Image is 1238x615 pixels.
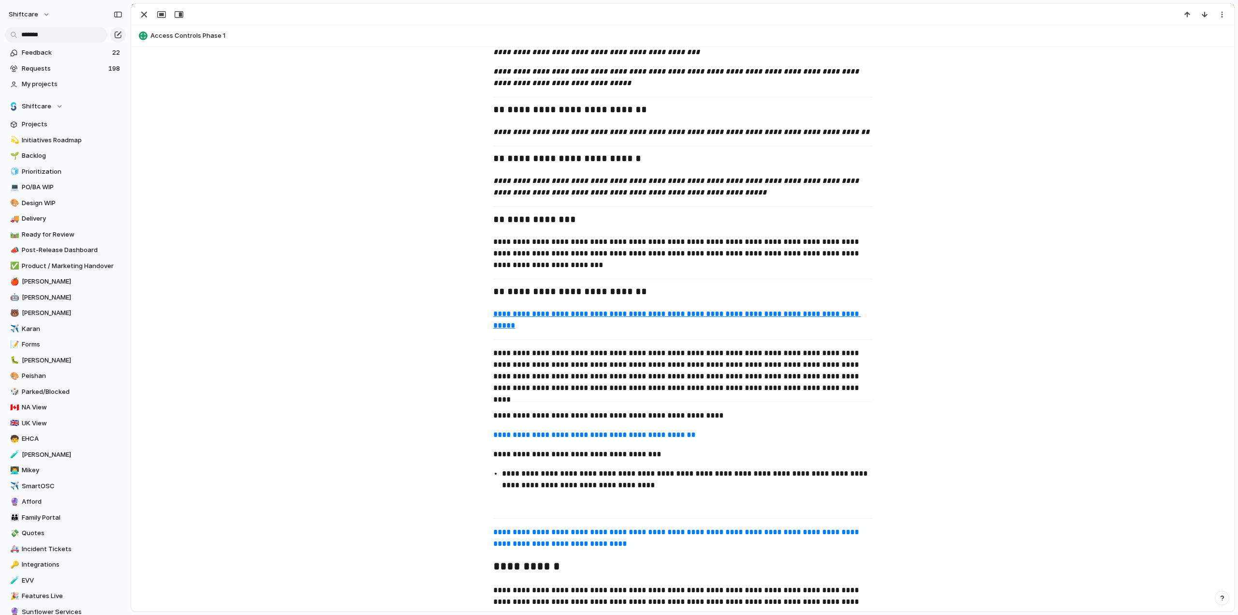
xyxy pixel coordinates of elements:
[5,117,126,132] a: Projects
[10,245,17,256] div: 📣
[10,182,17,193] div: 💻
[22,102,51,111] span: Shiftcare
[5,227,126,242] a: 🛤️Ready for Review
[22,497,122,507] span: Afford
[5,463,126,478] div: 👨‍💻Mikey
[9,230,18,240] button: 🛤️
[5,306,126,320] div: 🐻[PERSON_NAME]
[9,371,18,381] button: 🎨
[112,48,122,58] span: 22
[22,324,122,334] span: Karan
[9,182,18,192] button: 💻
[10,402,17,413] div: 🇨🇦
[9,450,18,460] button: 🧪
[22,277,122,286] span: [PERSON_NAME]
[10,449,17,460] div: 🧪
[22,419,122,428] span: UK View
[9,167,18,177] button: 🧊
[5,495,126,509] a: 🔮Afford
[9,560,18,570] button: 🔑
[10,260,17,271] div: ✅
[22,450,122,460] span: [PERSON_NAME]
[22,245,122,255] span: Post-Release Dashboard
[5,542,126,556] a: 🚑Incident Tickets
[10,166,17,177] div: 🧊
[5,133,126,148] a: 💫Initiatives Roadmap
[9,513,18,523] button: 👪
[9,356,18,365] button: 🐛
[10,528,17,539] div: 💸
[5,385,126,399] a: 🎲Parked/Blocked
[5,479,126,494] div: ✈️SmartOSC
[5,337,126,352] a: 📝Forms
[5,45,126,60] a: Feedback22
[10,150,17,162] div: 🌱
[10,355,17,366] div: 🐛
[22,356,122,365] span: [PERSON_NAME]
[5,526,126,540] a: 💸Quotes
[22,182,122,192] span: PO/BA WIP
[22,481,122,491] span: SmartOSC
[5,416,126,431] a: 🇬🇧UK View
[9,293,18,302] button: 🤖
[10,591,17,602] div: 🎉
[9,387,18,397] button: 🎲
[5,211,126,226] a: 🚚Delivery
[9,198,18,208] button: 🎨
[10,323,17,334] div: ✈️
[10,559,17,570] div: 🔑
[9,419,18,428] button: 🇬🇧
[5,290,126,305] a: 🤖[PERSON_NAME]
[5,322,126,336] a: ✈️Karan
[10,418,17,429] div: 🇬🇧
[10,276,17,287] div: 🍎
[22,544,122,554] span: Incident Tickets
[5,149,126,163] a: 🌱Backlog
[5,432,126,446] a: 🧒EHCA
[9,591,18,601] button: 🎉
[10,339,17,350] div: 📝
[10,386,17,397] div: 🎲
[22,403,122,412] span: NA View
[5,573,126,588] div: 🧪EVV
[22,135,122,145] span: Initiatives Roadmap
[9,465,18,475] button: 👨‍💻
[5,243,126,257] a: 📣Post-Release Dashboard
[9,576,18,585] button: 🧪
[5,196,126,210] div: 🎨Design WIP
[22,293,122,302] span: [PERSON_NAME]
[10,465,17,476] div: 👨‍💻
[5,180,126,195] div: 💻PO/BA WIP
[22,79,122,89] span: My projects
[108,64,122,74] span: 198
[5,99,126,114] button: Shiftcare
[5,448,126,462] a: 🧪[PERSON_NAME]
[22,560,122,570] span: Integrations
[9,151,18,161] button: 🌱
[22,261,122,271] span: Product / Marketing Handover
[22,214,122,224] span: Delivery
[5,589,126,603] a: 🎉Features Live
[5,353,126,368] a: 🐛[PERSON_NAME]
[150,31,1230,41] span: Access Controls Phase 1
[9,324,18,334] button: ✈️
[5,259,126,273] div: ✅Product / Marketing Handover
[5,274,126,289] a: 🍎[PERSON_NAME]
[5,557,126,572] div: 🔑Integrations
[22,371,122,381] span: Peishan
[22,167,122,177] span: Prioritization
[5,400,126,415] a: 🇨🇦NA View
[10,213,17,225] div: 🚚
[10,197,17,209] div: 🎨
[22,340,122,349] span: Forms
[9,528,18,538] button: 💸
[9,497,18,507] button: 🔮
[9,245,18,255] button: 📣
[9,135,18,145] button: 💫
[22,120,122,129] span: Projects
